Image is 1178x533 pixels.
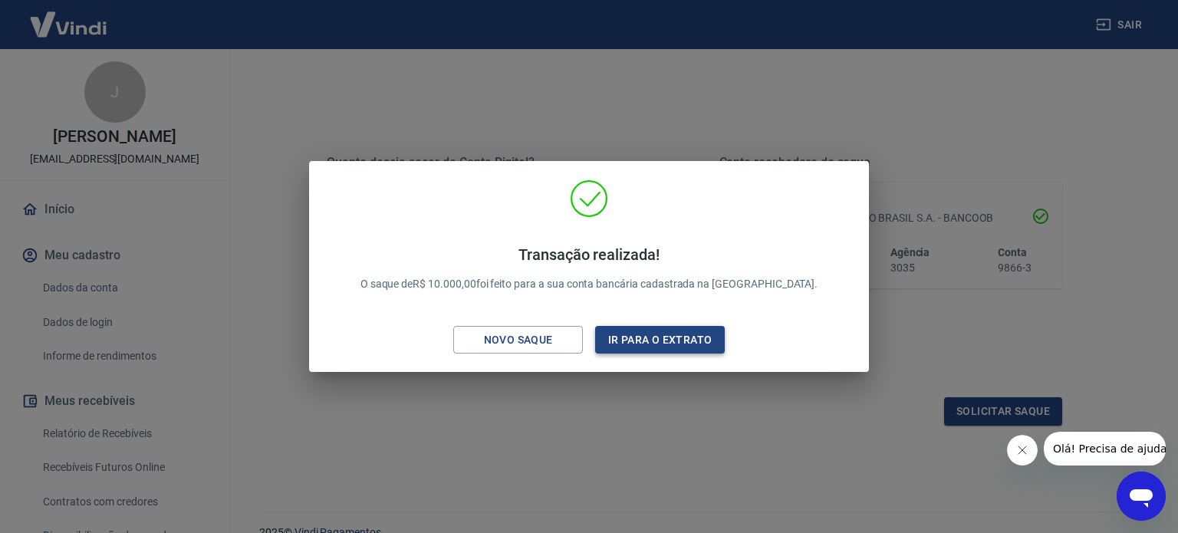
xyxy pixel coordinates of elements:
iframe: Fechar mensagem [1007,435,1038,466]
div: Novo saque [466,331,571,350]
button: Novo saque [453,326,583,354]
button: Ir para o extrato [595,326,725,354]
iframe: Botão para abrir a janela de mensagens [1117,472,1166,521]
p: O saque de R$ 10.000,00 foi feito para a sua conta bancária cadastrada na [GEOGRAPHIC_DATA]. [360,245,818,292]
h4: Transação realizada! [360,245,818,264]
span: Olá! Precisa de ajuda? [9,11,129,23]
iframe: Mensagem da empresa [1044,432,1166,466]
